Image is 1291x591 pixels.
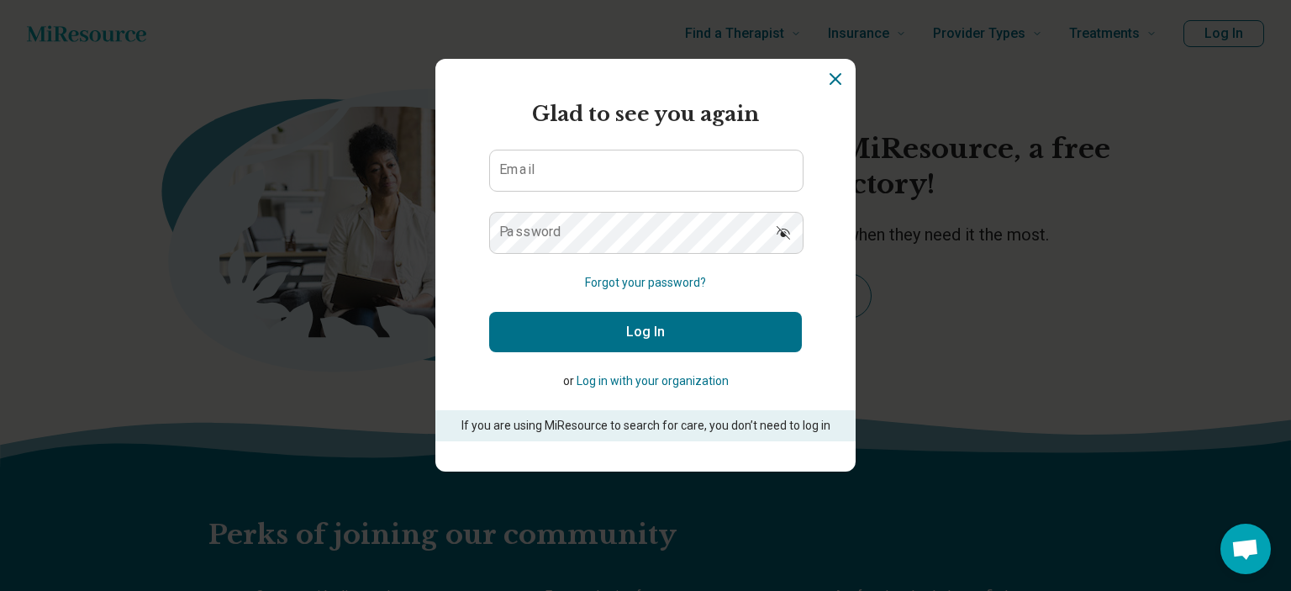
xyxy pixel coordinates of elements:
[435,59,856,472] section: Login Dialog
[577,372,729,390] button: Log in with your organization
[765,212,802,252] button: Show password
[459,417,832,435] p: If you are using MiResource to search for care, you don’t need to log in
[499,163,535,177] label: Email
[489,312,802,352] button: Log In
[499,225,561,239] label: Password
[585,274,706,292] button: Forgot your password?
[489,372,802,390] p: or
[825,69,846,89] button: Dismiss
[489,99,802,129] h2: Glad to see you again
